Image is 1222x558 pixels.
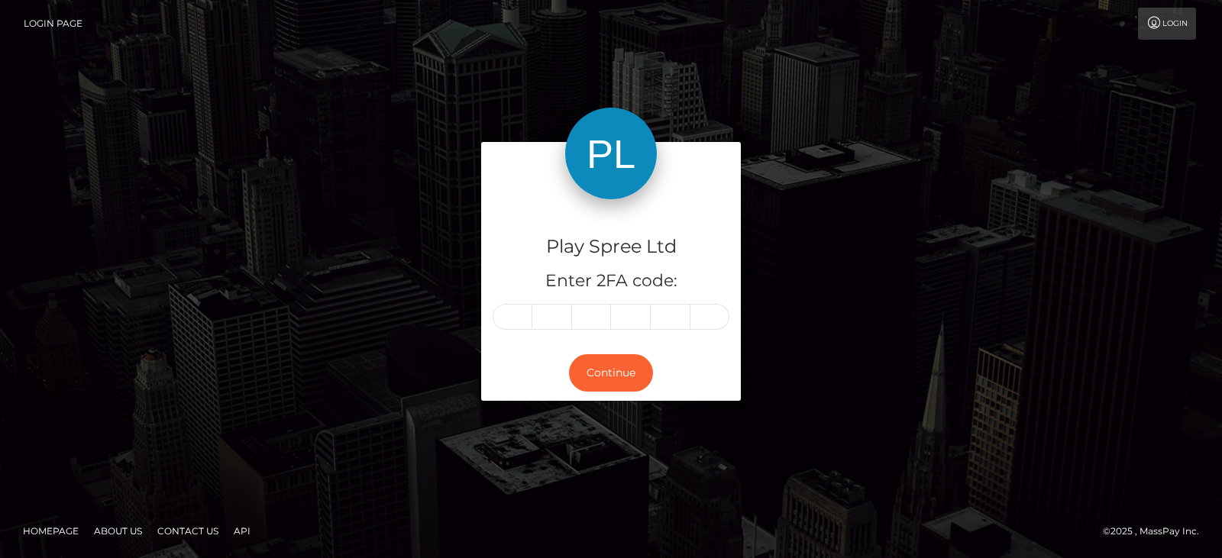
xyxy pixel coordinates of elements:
[151,519,225,543] a: Contact Us
[493,269,729,293] h5: Enter 2FA code:
[1138,8,1196,40] a: Login
[24,8,82,40] a: Login Page
[493,234,729,260] h4: Play Spree Ltd
[88,519,148,543] a: About Us
[1103,523,1211,540] div: © 2025 , MassPay Inc.
[569,354,653,392] button: Continue
[565,108,657,199] img: Play Spree Ltd
[228,519,257,543] a: API
[17,519,85,543] a: Homepage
